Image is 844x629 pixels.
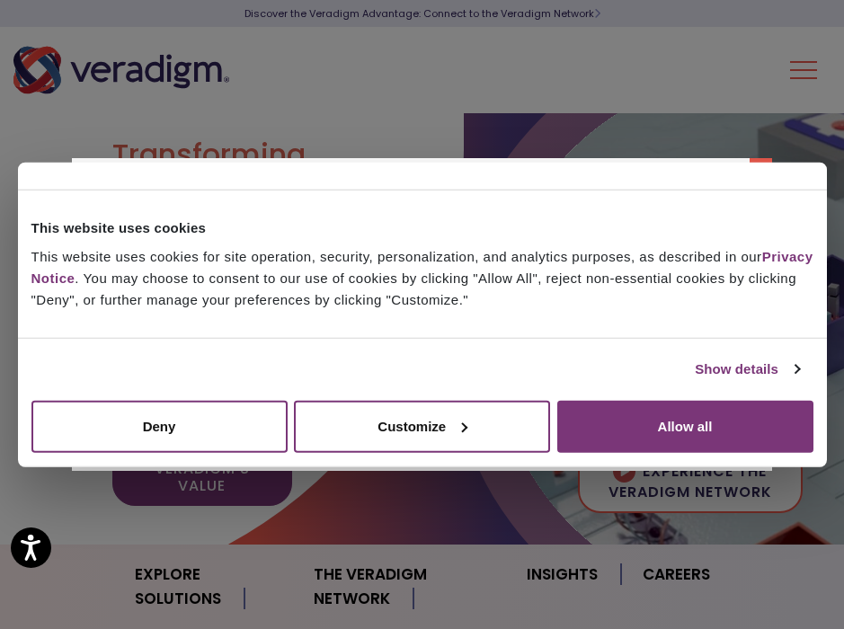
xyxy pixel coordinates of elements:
[499,518,822,607] iframe: Drift Chat Widget
[31,248,813,285] a: Privacy Notice
[750,158,772,181] button: Close
[31,400,288,452] button: Deny
[31,217,813,239] div: This website uses cookies
[31,245,813,310] div: This website uses cookies for site operation, security, personalization, and analytics purposes, ...
[72,158,772,470] div: Please to watch this video.
[557,400,813,452] button: Allow all
[294,400,550,452] button: Customize
[695,359,799,380] a: Show details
